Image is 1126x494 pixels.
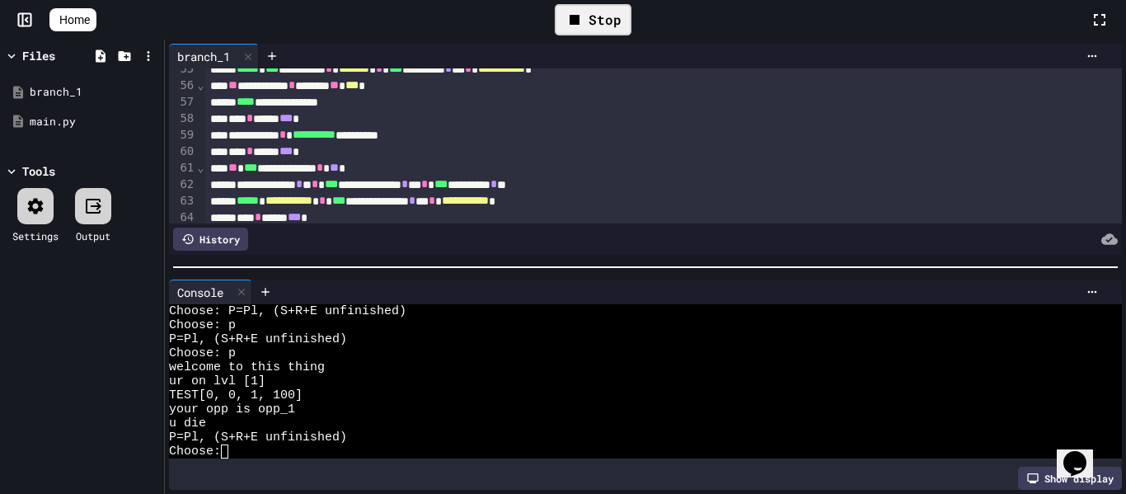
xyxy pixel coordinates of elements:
[169,78,196,94] div: 56
[169,94,196,111] div: 57
[169,209,196,226] div: 64
[169,304,406,318] span: Choose: P=Pl, (S+R+E unfinished)
[169,402,295,416] span: your opp is opp_1
[30,84,158,101] div: branch_1
[169,176,196,193] div: 62
[169,143,196,160] div: 60
[169,280,252,304] div: Console
[196,161,204,174] span: Fold line
[22,47,55,64] div: Files
[169,346,236,360] span: Choose: p
[196,78,204,92] span: Fold line
[30,114,158,130] div: main.py
[169,284,232,301] div: Console
[1018,467,1122,490] div: Show display
[169,374,265,388] span: ur on lvl [1]
[49,8,96,31] a: Home
[1057,428,1110,478] iframe: chat widget
[22,162,55,180] div: Tools
[169,48,238,65] div: branch_1
[76,228,110,243] div: Output
[169,416,206,430] span: u die
[169,332,347,346] span: P=Pl, (S+R+E unfinished)
[555,4,631,35] div: Stop
[169,193,196,209] div: 63
[169,430,347,445] span: P=Pl, (S+R+E unfinished)
[169,388,303,402] span: TEST[0, 0, 1, 100]
[169,61,196,78] div: 55
[59,12,90,28] span: Home
[169,111,196,127] div: 58
[173,228,248,251] div: History
[12,228,59,243] div: Settings
[169,44,259,68] div: branch_1
[169,160,196,176] div: 61
[169,445,221,459] span: Choose:
[169,360,325,374] span: welcome to this thing
[169,318,236,332] span: Choose: p
[169,127,196,143] div: 59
